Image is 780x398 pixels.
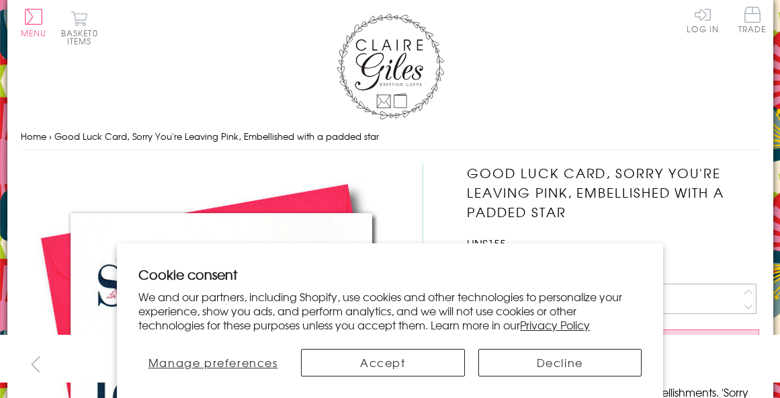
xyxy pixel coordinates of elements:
[67,27,98,47] span: 0 items
[520,317,590,333] a: Privacy Policy
[21,123,760,151] nav: breadcrumbs
[738,7,767,33] span: Trade
[301,349,464,376] button: Accept
[337,13,444,120] img: Claire Giles Greetings Cards
[138,290,642,331] p: We and our partners, including Shopify, use cookies and other technologies to personalize your ex...
[21,27,47,39] span: Menu
[138,265,642,284] h2: Cookie consent
[49,130,52,143] span: ›
[61,11,98,45] button: Basket0 items
[467,163,759,221] h1: Good Luck Card, Sorry You're Leaving Pink, Embellished with a padded star
[467,235,506,251] span: HNS155
[54,130,379,143] span: Good Luck Card, Sorry You're Leaving Pink, Embellished with a padded star
[138,349,288,376] button: Manage preferences
[738,7,767,36] a: Trade
[478,349,642,376] button: Decline
[21,349,51,379] button: prev
[21,9,47,37] button: Menu
[21,130,46,143] a: Home
[687,7,719,33] a: Log In
[148,354,278,370] span: Manage preferences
